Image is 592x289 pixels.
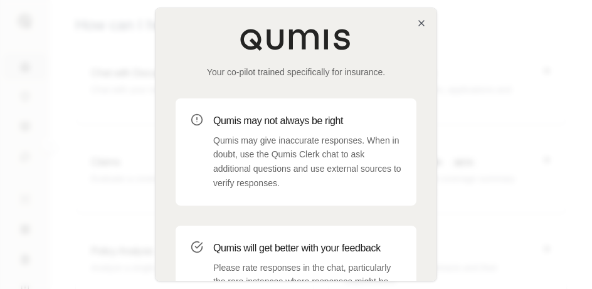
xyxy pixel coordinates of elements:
p: Your co-pilot trained specifically for insurance. [176,66,416,78]
img: Qumis Logo [240,28,352,51]
h3: Qumis may not always be right [213,113,401,129]
h3: Qumis will get better with your feedback [213,241,401,256]
p: Qumis may give inaccurate responses. When in doubt, use the Qumis Clerk chat to ask additional qu... [213,134,401,191]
